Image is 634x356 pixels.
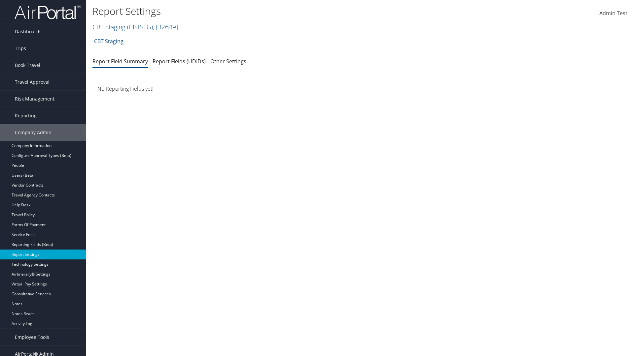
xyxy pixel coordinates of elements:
a: CBT Staging [92,22,178,31]
img: airportal-logo.png [15,4,81,20]
span: Company Admin [15,124,52,141]
span: Travel Approval [15,74,50,90]
span: Book Travel [15,57,40,74]
a: Other Settings [210,58,246,65]
span: Employee Tools [15,329,49,345]
a: Admin Test [599,3,627,24]
span: Dashboards [15,23,42,40]
span: ( CBTSTG ) [127,22,153,31]
h1: Report Settings [92,4,449,18]
span: , [ 32649 ] [153,22,178,31]
span: Trips [15,40,26,57]
span: Reporting [15,107,37,124]
a: CBT Staging [94,35,123,48]
a: Report Field Summary [92,58,148,65]
h4: No Reporting Fields yet! [97,85,622,92]
a: Report Fields (UDIDs) [153,58,206,65]
span: Admin Test [599,10,627,17]
span: Risk Management [15,91,54,107]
